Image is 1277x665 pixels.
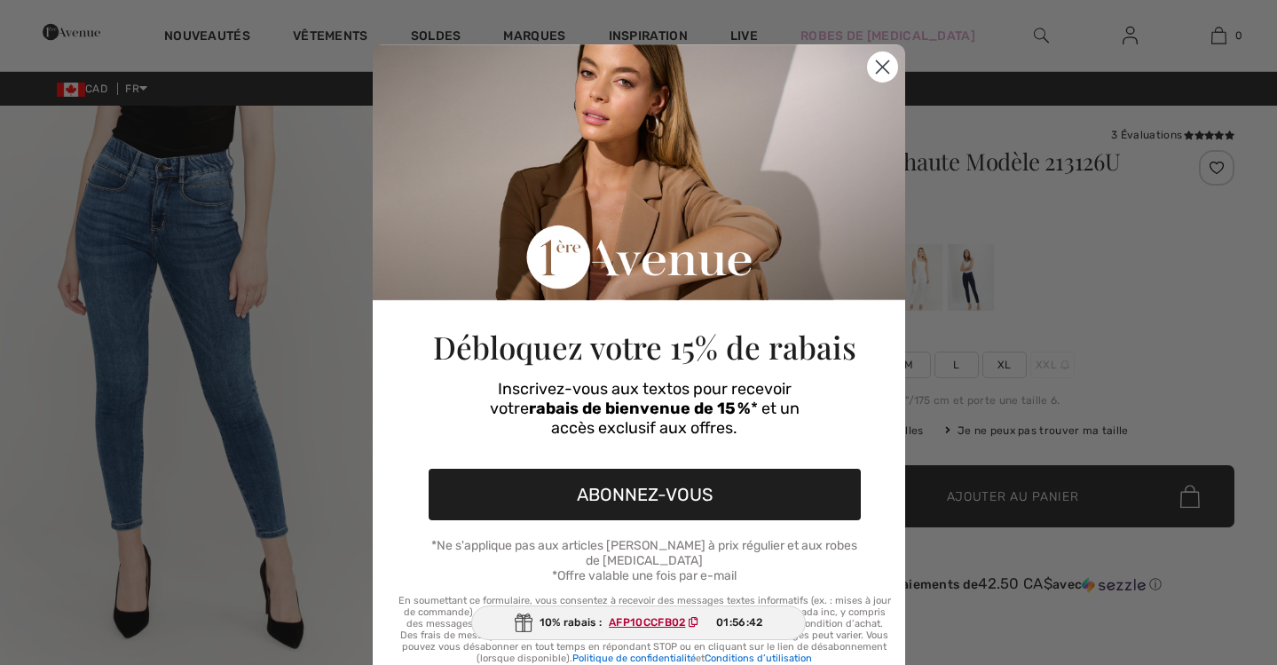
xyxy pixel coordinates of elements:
div: 10% rabais : [471,606,807,640]
a: Politique de confidentialité [572,653,696,664]
button: Close dialog [867,51,898,83]
ins: AFP10CCFB02 [609,616,685,629]
span: 01:56:42 [716,614,762,630]
img: Gift.svg [515,614,532,632]
p: En soumettant ce formulaire, vous consentez à recevoir des messages textes informatifs (ex. : mis... [398,595,891,664]
span: *Offre valable une fois par e-mail [552,568,737,583]
button: ABONNEZ-VOUS [429,469,861,520]
a: Conditions d’utilisation [705,653,812,664]
span: rabais de bienvenue de 15 % [529,399,751,418]
span: *Ne s'applique pas aux articles [PERSON_NAME] à prix régulier et aux robes de [MEDICAL_DATA] [431,538,857,568]
span: Inscrivez-vous aux textos pour recevoir votre * et un accès exclusif aux offres. [490,379,800,438]
span: Débloquez votre 15% de rabais [433,326,856,368]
